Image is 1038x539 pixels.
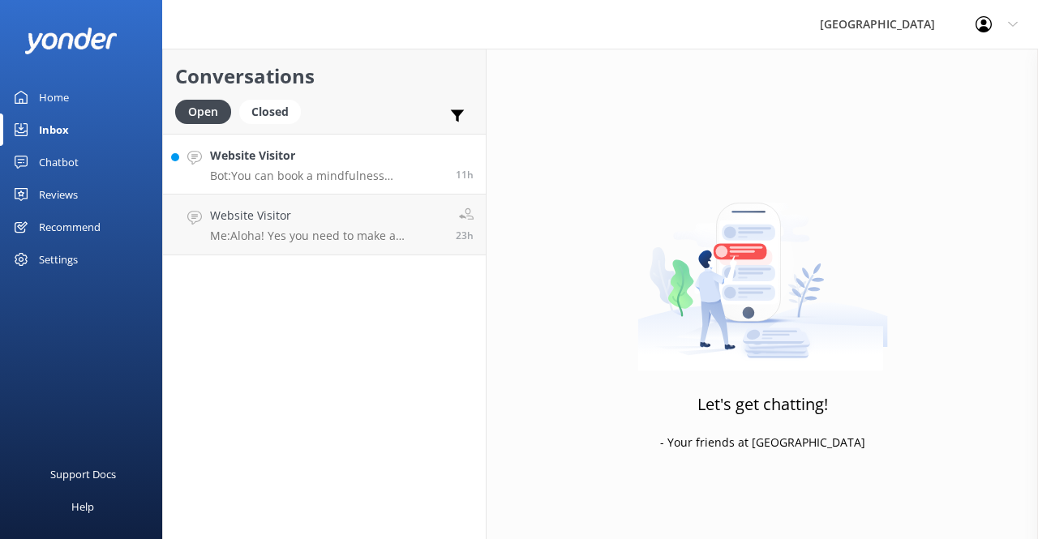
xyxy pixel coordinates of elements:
div: Closed [239,100,301,124]
a: Closed [239,102,309,120]
p: Bot: You can book a mindfulness experience in the [GEOGRAPHIC_DATA] here: [URL][DOMAIN_NAME]. [210,169,444,183]
div: Settings [39,243,78,276]
div: Home [39,81,69,113]
h3: Let's get chatting! [697,391,828,417]
div: Support Docs [50,458,116,490]
a: Website VisitorBot:You can book a mindfulness experience in the [GEOGRAPHIC_DATA] here: [URL][DOM... [163,134,486,195]
div: Recommend [39,211,101,243]
div: Inbox [39,113,69,146]
span: Aug 26 2025 02:42pm (UTC -10:00) Pacific/Honolulu [456,229,474,242]
div: Reviews [39,178,78,211]
p: - Your friends at [GEOGRAPHIC_DATA] [660,434,865,451]
div: Chatbot [39,146,79,178]
img: artwork of a man stealing a conversation from at giant smartphone [637,169,888,371]
p: Me: Aloha! Yes you need to make a booking. Please visit our website [URL][DOMAIN_NAME]. Alternati... [210,229,444,243]
span: Aug 27 2025 02:43am (UTC -10:00) Pacific/Honolulu [456,168,474,182]
a: Open [175,102,239,120]
a: Website VisitorMe:Aloha! Yes you need to make a booking. Please visit our website [URL][DOMAIN_NA... [163,195,486,255]
h2: Conversations [175,61,474,92]
h4: Website Visitor [210,147,444,165]
h4: Website Visitor [210,207,444,225]
img: yonder-white-logo.png [24,28,118,54]
div: Help [71,490,94,523]
div: Open [175,100,231,124]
